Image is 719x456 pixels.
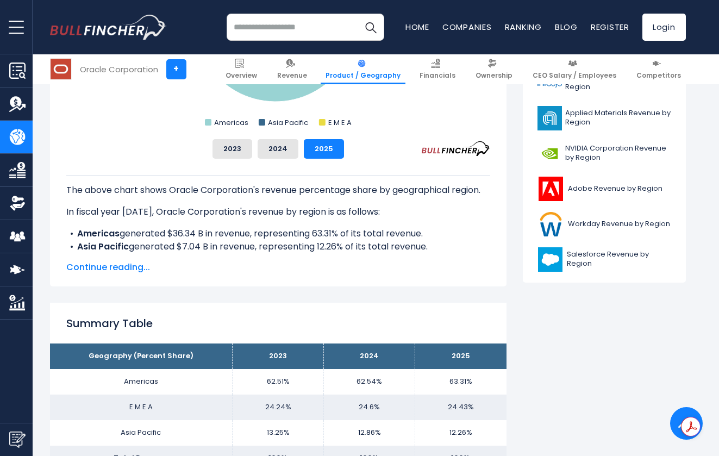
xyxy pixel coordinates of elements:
[324,343,415,369] th: 2024
[565,73,671,92] span: Infosys Limited Revenue by Region
[632,54,686,84] a: Competitors
[51,59,71,79] img: ORCL logo
[9,195,26,211] img: Ownership
[531,245,678,274] a: Salesforce Revenue by Region
[568,220,670,229] span: Workday Revenue by Region
[66,240,490,253] li: generated $7.04 B in revenue, representing 12.26% of its total revenue.
[324,369,415,395] td: 62.54%
[531,209,678,239] a: Workday Revenue by Region
[221,54,262,84] a: Overview
[214,117,248,128] text: Americas
[324,420,415,446] td: 12.86%
[357,14,384,41] button: Search
[66,315,490,332] h2: Summary Table
[66,184,490,197] p: The above chart shows Oracle Corporation's revenue percentage share by geographical region.
[533,71,616,80] span: CEO Salary / Employees
[415,54,460,84] a: Financials
[233,420,324,446] td: 13.25%
[77,227,120,240] b: Americas
[50,395,233,420] td: E M E A
[565,109,671,127] span: Applied Materials Revenue by Region
[50,15,167,40] img: bullfincher logo
[66,227,490,240] li: generated $36.34 B in revenue, representing 63.31% of its total revenue.
[537,212,565,236] img: WDAY logo
[415,420,507,446] td: 12.26%
[77,253,106,266] b: E M E A
[50,15,167,40] a: Go to homepage
[415,369,507,395] td: 63.31%
[80,63,158,76] div: Oracle Corporation
[272,54,312,84] a: Revenue
[565,144,671,163] span: NVIDIA Corporation Revenue by Region
[226,71,257,80] span: Overview
[642,14,686,41] a: Login
[66,175,490,332] div: The for Oracle Corporation is the Americas, which represents 63.31% of its total revenue. The for...
[537,177,565,201] img: ADBE logo
[326,71,401,80] span: Product / Geography
[476,71,512,80] span: Ownership
[531,139,678,168] a: NVIDIA Corporation Revenue by Region
[420,71,455,80] span: Financials
[66,261,490,274] span: Continue reading...
[328,117,351,128] text: E M E A
[277,71,307,80] span: Revenue
[568,184,662,193] span: Adobe Revenue by Region
[537,247,564,272] img: CRM logo
[531,174,678,204] a: Adobe Revenue by Region
[212,139,252,159] button: 2023
[324,395,415,420] td: 24.6%
[77,240,129,253] b: Asia Pacific
[537,141,562,166] img: NVDA logo
[405,21,429,33] a: Home
[537,106,562,130] img: AMAT logo
[233,343,324,369] th: 2023
[591,21,629,33] a: Register
[415,343,507,369] th: 2025
[528,54,621,84] a: CEO Salary / Employees
[471,54,517,84] a: Ownership
[233,395,324,420] td: 24.24%
[166,59,186,79] a: +
[555,21,578,33] a: Blog
[233,369,324,395] td: 62.51%
[636,71,681,80] span: Competitors
[304,139,344,159] button: 2025
[505,21,542,33] a: Ranking
[50,369,233,395] td: Americas
[442,21,492,33] a: Companies
[50,343,233,369] th: Geography (Percent Share)
[50,420,233,446] td: Asia Pacific
[415,395,507,420] td: 24.43%
[66,253,490,266] li: generated $14.03 B in revenue, representing 24.43% of its total revenue.
[531,103,678,133] a: Applied Materials Revenue by Region
[258,139,298,159] button: 2024
[66,205,490,218] p: In fiscal year [DATE], Oracle Corporation's revenue by region is as follows:
[267,117,308,128] text: Asia Pacific
[321,54,405,84] a: Product / Geography
[567,250,671,268] span: Salesforce Revenue by Region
